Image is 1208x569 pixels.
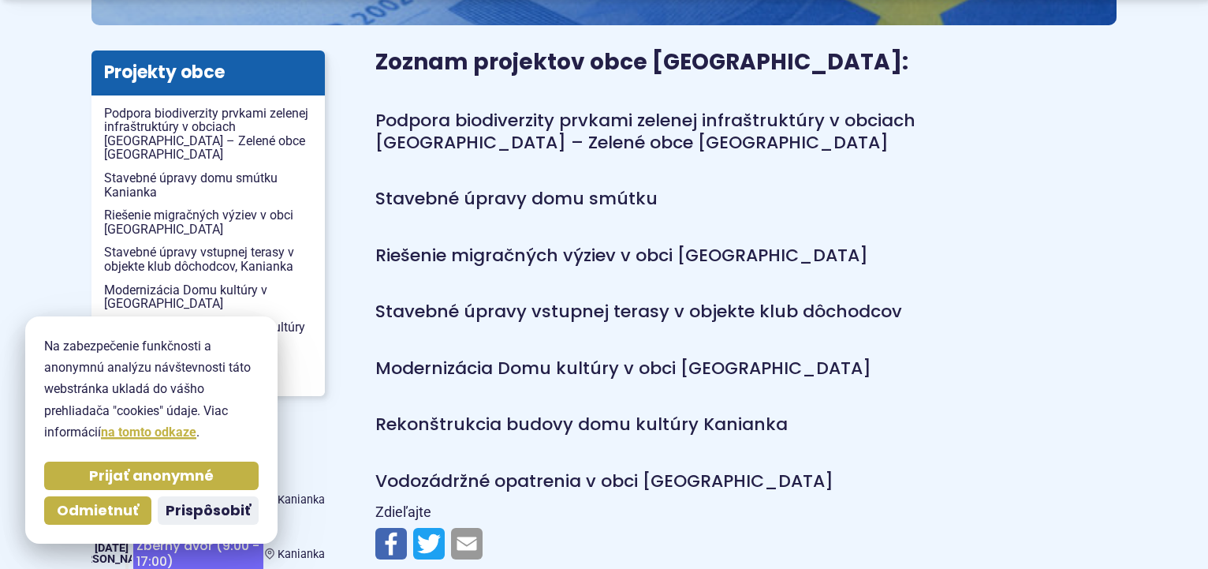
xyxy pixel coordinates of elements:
[413,528,445,560] img: Zdieľať na Twitteri
[91,279,325,316] a: Modernizácia Domu kultúry v [GEOGRAPHIC_DATA]
[95,541,129,555] span: [DATE]
[375,500,935,525] p: Zdieľajte
[158,496,259,525] button: Prispôsobiť
[375,47,908,77] span: Zoznam projektov obce [GEOGRAPHIC_DATA]:
[104,102,312,167] span: Podpora biodiverzity prvkami zelenej infraštruktúry v obciach [GEOGRAPHIC_DATA] – Zelené obce [GE...
[89,467,214,485] span: Prijať anonymné
[69,552,155,566] span: [PERSON_NAME]
[44,462,259,490] button: Prijať anonymné
[91,102,325,167] a: Podpora biodiverzity prvkami zelenej infraštruktúry v obciach [GEOGRAPHIC_DATA] – Zelené obce [GE...
[375,299,902,324] a: Stavebné úpravy vstupnej terasy v objekte klub dôchodcov
[278,493,325,507] span: Kanianka
[375,469,833,493] a: Vodozádržné opatrenia v obci [GEOGRAPHIC_DATA]
[375,528,407,560] img: Zdieľať na Facebooku
[375,412,788,436] a: Rekonštrukcia budovy domu kultúry Kanianka
[166,502,251,520] span: Prispôsobiť
[91,167,325,204] a: Stavebné úpravy domu smútku Kanianka
[104,204,312,241] span: Riešenie migračných výziev v obci [GEOGRAPHIC_DATA]
[104,167,312,204] span: Stavebné úpravy domu smútku Kanianka
[278,548,325,561] span: Kanianka
[375,108,915,155] a: Podpora biodiverzity prvkami zelenej infraštruktúry v obciach [GEOGRAPHIC_DATA] – Zelené obce [GE...
[57,502,139,520] span: Odmietnuť
[375,356,871,380] a: Modernizácia Domu kultúry v obci [GEOGRAPHIC_DATA]
[104,316,312,353] span: Rekonštrukcia budovy Domu kultúry Kanianka
[91,204,325,241] a: Riešenie migračných výziev v obci [GEOGRAPHIC_DATA]
[91,241,325,278] a: Stavebné úpravy vstupnej terasy v objekte klub dôchodcov, Kanianka
[91,316,325,353] a: Rekonštrukcia budovy Domu kultúry Kanianka
[104,241,312,278] span: Stavebné úpravy vstupnej terasy v objekte klub dôchodcov, Kanianka
[101,425,196,440] a: na tomto odkaze
[375,186,658,211] a: Stavebné úpravy domu smútku
[91,51,325,95] h3: Projekty obce
[451,528,483,560] img: Zdieľať e-mailom
[104,279,312,316] span: Modernizácia Domu kultúry v [GEOGRAPHIC_DATA]
[44,335,259,443] p: Na zabezpečenie funkčnosti a anonymnú analýzu návštevnosti táto webstránka ukladá do vášho prehli...
[44,496,151,525] button: Odmietnuť
[375,243,868,268] a: Riešenie migračných výziev v obci [GEOGRAPHIC_DATA]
